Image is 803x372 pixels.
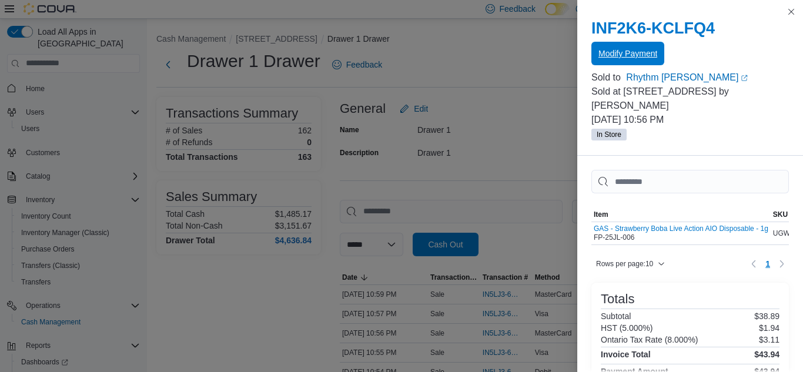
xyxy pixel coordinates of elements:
button: GAS - Strawberry Boba Live Action AIO Disposable - 1g [594,224,768,233]
p: $3.11 [759,335,779,344]
h4: $43.94 [754,350,779,359]
span: Rows per page : 10 [596,259,653,269]
button: Modify Payment [591,42,664,65]
div: Sold to [591,71,624,85]
button: Item [591,207,771,222]
h6: HST (5.000%) [601,323,653,333]
input: This is a search bar. As you type, the results lower in the page will automatically filter. [591,170,789,193]
p: $1.94 [759,323,779,333]
span: Item [594,210,608,219]
button: Close this dialog [784,5,798,19]
h3: Totals [601,292,634,306]
p: Sold at [STREET_ADDRESS] by [PERSON_NAME] [591,85,789,113]
p: [DATE] 10:56 PM [591,113,789,127]
svg: External link [741,75,748,82]
button: Rows per page:10 [591,257,670,271]
a: Rhythm [PERSON_NAME]External link [626,71,789,85]
h4: Invoice Total [601,350,651,359]
p: $38.89 [754,311,779,321]
nav: Pagination for table: MemoryTable from EuiInMemoryTable [747,254,789,273]
button: Next page [775,257,789,271]
span: In Store [591,129,627,140]
span: SKU [773,210,788,219]
span: Modify Payment [598,48,657,59]
h6: Ontario Tax Rate (8.000%) [601,335,698,344]
button: Page 1 of 1 [761,254,775,273]
div: FP-25JL-006 [594,224,768,242]
h6: Subtotal [601,311,631,321]
button: Previous page [747,257,761,271]
span: 1 [765,258,770,270]
ul: Pagination for table: MemoryTable from EuiInMemoryTable [761,254,775,273]
span: In Store [597,129,621,140]
h2: INF2K6-KCLFQ4 [591,19,789,38]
